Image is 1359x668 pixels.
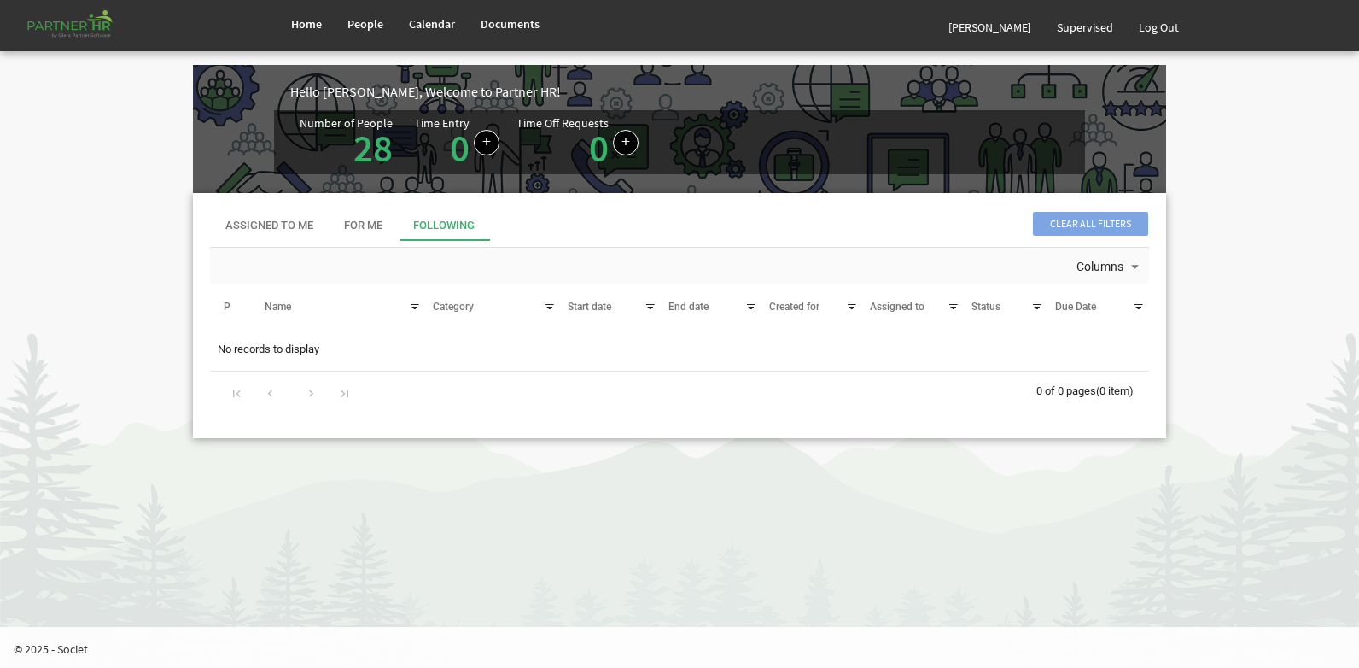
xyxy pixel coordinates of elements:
span: Columns [1075,256,1125,278]
div: Assigned To Me [225,218,313,234]
span: Documents [481,16,540,32]
div: Number of pending time-off requests [516,117,656,167]
div: Hello [PERSON_NAME], Welcome to Partner HR! [290,82,1166,102]
div: Go to next page [300,380,323,404]
div: Time Entry [414,117,470,129]
span: Supervised [1057,20,1113,35]
span: Status [971,301,1000,313]
span: People [347,16,383,32]
div: Go to previous page [259,380,282,404]
a: 28 [353,124,393,172]
span: Assigned to [870,301,924,313]
span: Name [265,301,291,313]
a: Log hours [474,130,499,155]
td: No records to display [210,333,1149,366]
div: For Me [344,218,382,234]
div: Columns [1073,248,1146,284]
span: Calendar [409,16,455,32]
a: [PERSON_NAME] [936,3,1044,51]
a: Supervised [1044,3,1126,51]
span: 0 of 0 pages [1036,384,1096,397]
div: Go to last page [333,380,356,404]
div: 0 of 0 pages (0 item) [1036,372,1149,407]
div: Number of People [300,117,393,129]
span: Category [433,301,474,313]
span: Created for [769,301,819,313]
span: Clear all filters [1033,212,1148,236]
div: tab-header [210,210,1149,241]
div: Total number of active people in Partner HR [300,117,414,167]
div: Time Off Requests [516,117,609,129]
div: Number of time entries [414,117,516,167]
a: Log Out [1126,3,1192,51]
a: 0 [589,124,609,172]
span: P [224,301,230,313]
button: Columns [1073,256,1146,278]
a: 0 [450,124,470,172]
div: Following [413,218,475,234]
div: Go to first page [225,380,248,404]
span: Due Date [1055,301,1096,313]
span: Home [291,16,322,32]
a: Create a new time off request [613,130,639,155]
span: End date [668,301,709,313]
p: © 2025 - Societ [14,641,1359,658]
span: Start date [568,301,611,313]
span: (0 item) [1096,384,1134,397]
